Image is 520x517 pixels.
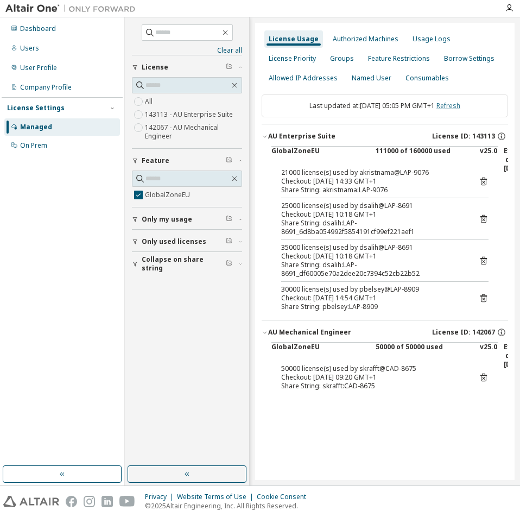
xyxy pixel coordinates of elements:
[20,24,56,33] div: Dashboard
[145,95,155,108] label: All
[376,343,473,369] div: 50000 of 50000 used
[142,215,192,224] span: Only my usage
[352,74,391,83] div: Named User
[281,243,462,252] div: 35000 license(s) used by dsalih@LAP-8691
[3,496,59,507] img: altair_logo.svg
[480,343,497,369] div: v25.0
[269,35,319,43] div: License Usage
[142,237,206,246] span: Only used licenses
[281,252,462,261] div: Checkout: [DATE] 10:18 GMT+1
[413,35,451,43] div: Usage Logs
[262,124,508,148] button: AU Enterprise SuiteLicense ID: 143113
[84,496,95,507] img: instagram.svg
[271,343,369,369] div: GlobalZoneEU
[368,54,430,63] div: Feature Restrictions
[145,493,177,501] div: Privacy
[444,54,494,63] div: Borrow Settings
[142,156,169,165] span: Feature
[226,237,232,246] span: Clear filter
[281,285,462,294] div: 30000 license(s) used by pbelsey@LAP-8909
[269,54,316,63] div: License Priority
[226,215,232,224] span: Clear filter
[226,63,232,72] span: Clear filter
[405,74,449,83] div: Consumables
[269,74,338,83] div: Allowed IP Addresses
[20,44,39,53] div: Users
[7,104,65,112] div: License Settings
[20,64,57,72] div: User Profile
[20,141,47,150] div: On Prem
[145,188,192,201] label: GlobalZoneEU
[281,364,462,373] div: 50000 license(s) used by skrafft@CAD-8675
[281,373,462,382] div: Checkout: [DATE] 09:20 GMT+1
[66,496,77,507] img: facebook.svg
[281,219,462,236] div: Share String: dsalih:LAP-8691_6d8ba054992f5854191cf99ef221aef1
[132,230,242,254] button: Only used licenses
[432,328,495,337] span: License ID: 142067
[271,147,369,173] div: GlobalZoneEU
[132,46,242,55] a: Clear all
[262,94,508,117] div: Last updated at: [DATE] 05:05 PM GMT+1
[145,501,313,510] p: © 2025 Altair Engineering, Inc. All Rights Reserved.
[436,101,460,110] a: Refresh
[480,147,497,173] div: v25.0
[281,261,462,278] div: Share String: dsalih:LAP-8691_df60005e70a2dee20c7394c52cb22b52
[145,121,242,143] label: 142067 - AU Mechanical Engineer
[226,260,232,268] span: Clear filter
[257,493,313,501] div: Cookie Consent
[268,328,351,337] div: AU Mechanical Engineer
[142,63,168,72] span: License
[132,207,242,231] button: Only my usage
[226,156,232,165] span: Clear filter
[281,382,462,390] div: Share String: skrafft:CAD-8675
[145,108,235,121] label: 143113 - AU Enterprise Suite
[119,496,135,507] img: youtube.svg
[281,201,462,210] div: 25000 license(s) used by dsalih@LAP-8691
[132,55,242,79] button: License
[281,177,462,186] div: Checkout: [DATE] 14:33 GMT+1
[271,343,498,369] button: GlobalZoneEU50000 of 50000 usedv25.0Expire date:[DATE]
[5,3,141,14] img: Altair One
[132,149,242,173] button: Feature
[281,210,462,219] div: Checkout: [DATE] 10:18 GMT+1
[132,252,242,276] button: Collapse on share string
[432,132,495,141] span: License ID: 143113
[333,35,398,43] div: Authorized Machines
[262,320,508,344] button: AU Mechanical EngineerLicense ID: 142067
[102,496,113,507] img: linkedin.svg
[281,186,462,194] div: Share String: akristnama:LAP-9076
[20,123,52,131] div: Managed
[330,54,354,63] div: Groups
[177,493,257,501] div: Website Terms of Use
[281,168,462,177] div: 21000 license(s) used by akristnama@LAP-9076
[142,255,226,273] span: Collapse on share string
[268,132,335,141] div: AU Enterprise Suite
[281,302,462,311] div: Share String: pbelsey:LAP-8909
[20,83,72,92] div: Company Profile
[271,147,498,173] button: GlobalZoneEU111000 of 160000 usedv25.0Expire date:[DATE]
[281,294,462,302] div: Checkout: [DATE] 14:54 GMT+1
[376,147,473,173] div: 111000 of 160000 used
